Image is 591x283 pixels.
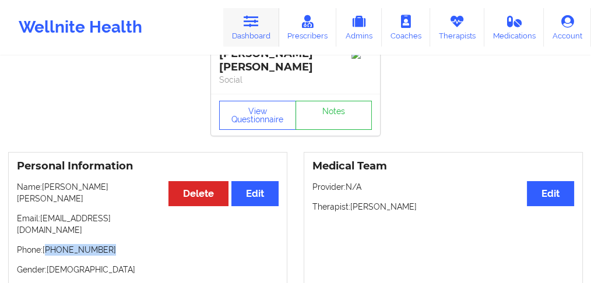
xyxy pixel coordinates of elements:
[223,8,279,47] a: Dashboard
[17,264,279,275] p: Gender: [DEMOGRAPHIC_DATA]
[544,8,591,47] a: Account
[17,181,279,204] p: Name: [PERSON_NAME] [PERSON_NAME]
[17,213,279,236] p: Email: [EMAIL_ADDRESS][DOMAIN_NAME]
[312,160,574,173] h3: Medical Team
[17,244,279,256] p: Phone: [PHONE_NUMBER]
[527,181,574,206] button: Edit
[336,8,382,47] a: Admins
[17,160,279,173] h3: Personal Information
[312,181,574,193] p: Provider: N/A
[312,201,574,213] p: Therapist: [PERSON_NAME]
[219,74,372,86] p: Social
[219,47,372,74] div: [PERSON_NAME] [PERSON_NAME]
[168,181,228,206] button: Delete
[430,8,484,47] a: Therapists
[295,101,372,130] a: Notes
[231,181,279,206] button: Edit
[219,101,296,130] button: View Questionnaire
[484,8,544,47] a: Medications
[279,8,337,47] a: Prescribers
[382,8,430,47] a: Coaches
